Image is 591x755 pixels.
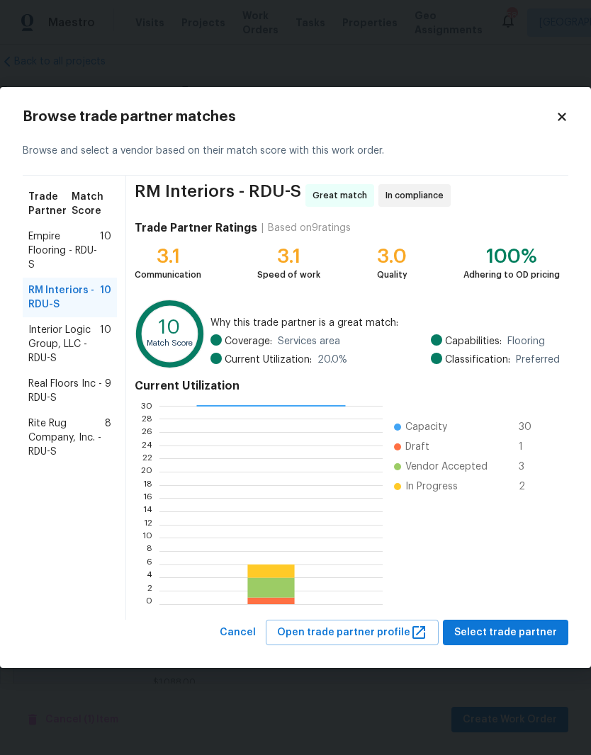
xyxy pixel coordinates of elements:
[519,440,541,454] span: 1
[516,353,560,367] span: Preferred
[377,268,407,282] div: Quality
[385,188,449,203] span: In compliance
[142,454,152,462] text: 22
[405,440,429,454] span: Draft
[445,353,510,367] span: Classification:
[141,467,152,476] text: 20
[105,416,111,459] span: 8
[257,249,320,263] div: 3.1
[28,323,100,365] span: Interior Logic Group, LLC - RDU-S
[72,190,111,218] span: Match Score
[225,334,272,348] span: Coverage:
[23,110,556,124] h2: Browse trade partner matches
[135,184,301,207] span: RM Interiors - RDU-S
[147,339,193,347] text: Match Score
[147,573,152,581] text: 4
[135,268,201,282] div: Communication
[159,318,180,337] text: 10
[443,620,568,646] button: Select trade partner
[225,353,312,367] span: Current Utilization:
[135,249,201,263] div: 3.1
[146,599,152,608] text: 0
[28,283,100,312] span: RM Interiors - RDU-S
[214,620,261,646] button: Cancel
[463,268,560,282] div: Adhering to OD pricing
[519,479,541,494] span: 2
[100,283,111,312] span: 10
[142,441,152,449] text: 24
[100,229,111,272] span: 10
[28,377,105,405] span: Real Floors Inc - RDU-S
[278,334,340,348] span: Services area
[23,127,568,176] div: Browse and select a vendor based on their match score with this work order.
[313,188,373,203] span: Great match
[317,353,347,367] span: 20.0 %
[405,460,488,474] span: Vendor Accepted
[143,494,152,502] text: 16
[463,249,560,263] div: 100%
[277,624,427,642] span: Open trade partner profile
[257,221,268,235] div: |
[377,249,407,263] div: 3.0
[210,316,560,330] span: Why this trade partner is a great match:
[28,416,105,459] span: Rite Rug Company, Inc. - RDU-S
[135,379,560,393] h4: Current Utilization
[268,221,351,235] div: Based on 9 ratings
[142,428,152,436] text: 26
[445,334,502,348] span: Capabilities:
[28,229,100,272] span: Empire Flooring - RDU-S
[147,547,152,555] text: 8
[28,190,72,218] span: Trade Partner
[141,401,152,409] text: 30
[266,620,439,646] button: Open trade partner profile
[105,377,111,405] span: 9
[257,268,320,282] div: Speed of work
[142,533,152,542] text: 10
[147,586,152,595] text: 2
[454,624,557,642] span: Select trade partner
[507,334,545,348] span: Flooring
[519,420,541,434] span: 30
[143,480,152,489] text: 18
[143,507,152,516] text: 14
[135,221,257,235] h4: Trade Partner Ratings
[220,624,256,642] span: Cancel
[144,520,152,528] text: 12
[405,479,458,494] span: In Progress
[100,323,111,365] span: 10
[519,460,541,474] span: 3
[142,414,152,423] text: 28
[147,560,152,568] text: 6
[405,420,447,434] span: Capacity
